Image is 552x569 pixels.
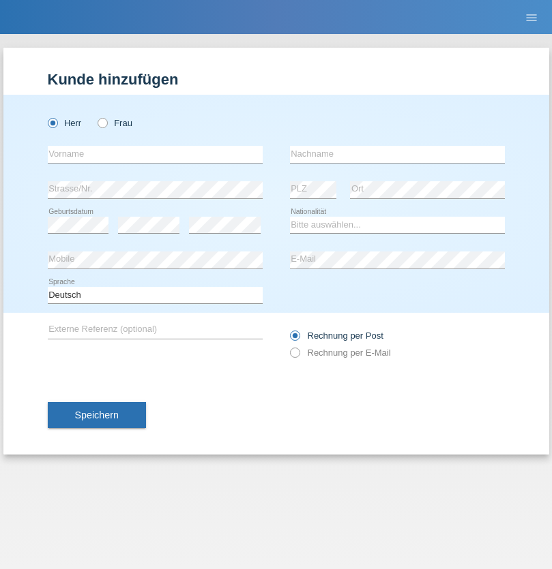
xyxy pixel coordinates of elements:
[290,330,299,348] input: Rechnung per Post
[75,410,119,420] span: Speichern
[290,348,299,365] input: Rechnung per E-Mail
[290,330,383,341] label: Rechnung per Post
[290,348,391,358] label: Rechnung per E-Mail
[518,13,545,21] a: menu
[48,71,505,88] h1: Kunde hinzufügen
[98,118,132,128] label: Frau
[48,118,82,128] label: Herr
[98,118,106,127] input: Frau
[48,402,146,428] button: Speichern
[48,118,57,127] input: Herr
[525,11,538,25] i: menu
